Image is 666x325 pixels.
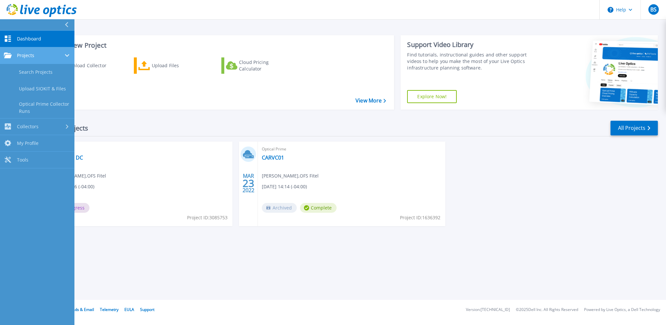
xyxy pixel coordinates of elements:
a: View More [356,98,386,104]
a: CARVC01 [262,154,284,161]
span: [DATE] 14:14 (-04:00) [262,183,307,190]
div: Download Collector [63,59,115,72]
a: Support [140,307,154,312]
span: [PERSON_NAME] , OFS Fitel [49,172,106,179]
div: Support Video Library [407,40,539,49]
span: Project ID: 3085753 [187,214,228,221]
div: MAR 2022 [242,171,255,195]
div: Upload Files [152,59,204,72]
a: Download Collector [46,57,119,74]
span: My Profile [17,140,39,146]
a: All Projects [610,121,658,135]
span: BS [650,7,657,12]
span: 23 [243,180,254,186]
span: Collectors [17,124,39,130]
span: Projects [17,53,34,58]
a: Ads & Email [72,307,94,312]
h3: Start a New Project [46,42,386,49]
div: Find tutorials, instructional guides and other support videos to help you make the most of your L... [407,52,539,71]
span: Tools [17,157,28,163]
a: Cloud Pricing Calculator [221,57,294,74]
a: EULA [124,307,134,312]
li: Powered by Live Optics, a Dell Technology [584,308,660,312]
a: Carrollton DC [49,154,83,161]
span: Archived [262,203,297,213]
a: Telemetry [100,307,119,312]
span: [PERSON_NAME] , OFS Fitel [262,172,319,179]
span: Complete [300,203,337,213]
span: Project ID: 1636392 [400,214,440,221]
span: Dashboard [17,36,41,42]
div: Cloud Pricing Calculator [239,59,291,72]
a: Explore Now! [407,90,457,103]
span: Optical Prime [262,146,441,153]
a: Upload Files [134,57,207,74]
span: Optical Prime [49,146,229,153]
li: © 2025 Dell Inc. All Rights Reserved [516,308,578,312]
li: Version: [TECHNICAL_ID] [466,308,510,312]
